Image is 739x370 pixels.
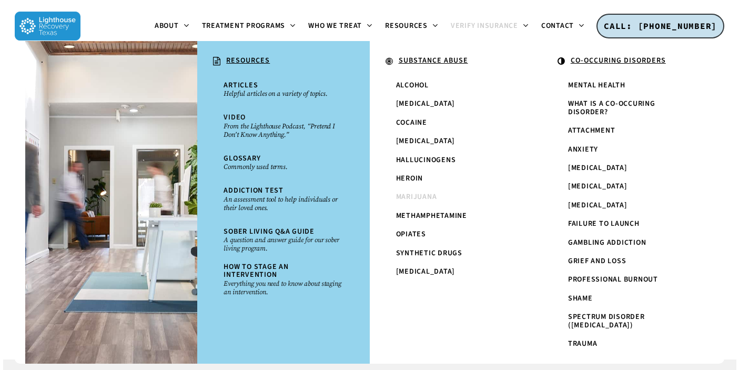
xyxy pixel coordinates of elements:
[568,200,627,211] span: [MEDICAL_DATA]
[224,262,288,280] span: How To Stage An Intervention
[396,266,455,277] span: [MEDICAL_DATA]
[224,163,343,171] small: Commonly used terms.
[224,89,343,98] small: Helpful articles on a variety of topics.
[568,125,615,136] span: Attachment
[202,21,286,31] span: Treatment Programs
[568,144,598,155] span: Anxiety
[604,21,717,31] span: CALL: [PHONE_NUMBER]
[41,55,44,66] span: .
[596,14,724,39] a: CALL: [PHONE_NUMBER]
[563,76,693,95] a: Mental Health
[224,226,315,237] span: Sober Living Q&A Guide
[15,12,80,41] img: Lighthouse Recovery Texas
[541,21,574,31] span: Contact
[568,274,658,285] span: Professional Burnout
[391,132,521,151] a: [MEDICAL_DATA]
[568,218,640,229] span: Failure to Launch
[391,207,521,225] a: Methamphetamine
[568,338,598,349] span: Trauma
[224,195,343,212] small: An assessment tool to help individuals or their loved ones.
[535,22,591,31] a: Contact
[396,248,462,258] span: Synthetic Drugs
[224,279,343,296] small: Everything you need to know about staging an intervention.
[568,293,593,304] span: Shame
[36,52,187,70] a: .
[396,155,456,165] span: Hallucinogens
[552,52,703,72] a: CO-OCCURING DISORDERS
[396,98,455,109] span: [MEDICAL_DATA]
[391,151,521,169] a: Hallucinogens
[563,215,693,233] a: Failure to Launch
[380,52,531,72] a: SUBSTANCE ABUSE
[563,335,693,353] a: Trauma
[224,185,284,196] span: Addiction Test
[563,271,693,289] a: Professional Burnout
[563,141,693,159] a: Anxiety
[224,236,343,253] small: A question and answer guide for our sober living program.
[308,21,362,31] span: Who We Treat
[396,136,455,146] span: [MEDICAL_DATA]
[391,263,521,281] a: [MEDICAL_DATA]
[396,173,423,184] span: Heroin
[391,169,521,188] a: Heroin
[224,80,258,91] span: Articles
[148,22,196,31] a: About
[568,181,627,192] span: [MEDICAL_DATA]
[391,114,521,132] a: Cocaine
[563,308,693,335] a: Spectrum Disorder ([MEDICAL_DATA])
[391,76,521,95] a: Alcohol
[568,312,645,330] span: Spectrum Disorder ([MEDICAL_DATA])
[568,256,626,266] span: Grief and Loss
[563,159,693,177] a: [MEDICAL_DATA]
[568,163,627,173] span: [MEDICAL_DATA]
[224,112,246,123] span: Video
[224,153,260,164] span: Glossary
[571,55,666,66] u: CO-OCCURING DISORDERS
[563,289,693,308] a: Shame
[218,76,348,103] a: ArticlesHelpful articles on a variety of topics.
[391,225,521,244] a: Opiates
[563,122,693,140] a: Attachment
[568,80,625,91] span: Mental Health
[391,188,521,206] a: Marijuana
[218,108,348,144] a: VideoFrom the Lighthouse Podcast, “Pretend I Don’t Know Anything.”
[396,229,426,239] span: Opiates
[563,177,693,196] a: [MEDICAL_DATA]
[396,117,427,128] span: Cocaine
[563,252,693,271] a: Grief and Loss
[385,21,428,31] span: Resources
[563,234,693,252] a: Gambling Addiction
[444,22,535,31] a: Verify Insurance
[451,21,518,31] span: Verify Insurance
[396,211,467,221] span: Methamphetamine
[218,149,348,176] a: GlossaryCommonly used terms.
[302,22,379,31] a: Who We Treat
[224,122,343,139] small: From the Lighthouse Podcast, “Pretend I Don’t Know Anything.”
[196,22,302,31] a: Treatment Programs
[218,258,348,302] a: How To Stage An InterventionEverything you need to know about staging an intervention.
[226,55,270,66] u: RESOURCES
[568,98,655,117] span: What is a Co-Occuring Disorder?
[155,21,179,31] span: About
[563,95,693,122] a: What is a Co-Occuring Disorder?
[379,22,444,31] a: Resources
[218,223,348,258] a: Sober Living Q&A GuideA question and answer guide for our sober living program.
[391,244,521,263] a: Synthetic Drugs
[391,95,521,113] a: [MEDICAL_DATA]
[568,237,646,248] span: Gambling Addiction
[218,182,348,217] a: Addiction TestAn assessment tool to help individuals or their loved ones.
[396,80,429,91] span: Alcohol
[563,196,693,215] a: [MEDICAL_DATA]
[208,52,359,72] a: RESOURCES
[399,55,468,66] u: SUBSTANCE ABUSE
[396,192,437,202] span: Marijuana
